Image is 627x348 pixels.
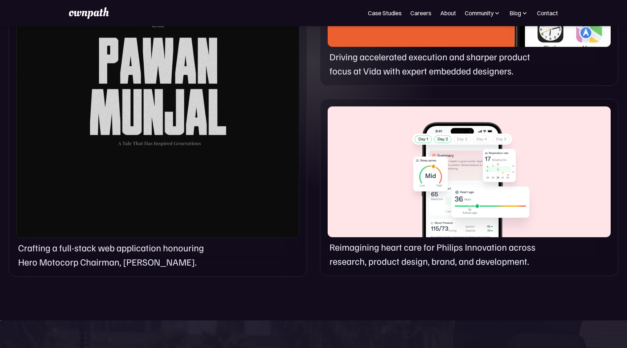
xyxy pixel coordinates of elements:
p: Crafting a full-stack web application honouring Hero Motocorp Chairman, [PERSON_NAME]. [18,241,221,269]
a: Case Studies [368,9,402,17]
div: Blog [509,9,528,17]
a: About [440,9,456,17]
p: Driving accelerated execution and sharper product focus at Vida with expert embedded designers. [329,50,549,78]
a: Contact [537,9,558,17]
div: Community [465,9,501,17]
a: Careers [410,9,431,17]
div: Blog [509,9,521,17]
p: Reimagining heart care for Philips Innovation across research, product design, brand, and develop... [329,240,549,268]
div: Community [465,9,493,17]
